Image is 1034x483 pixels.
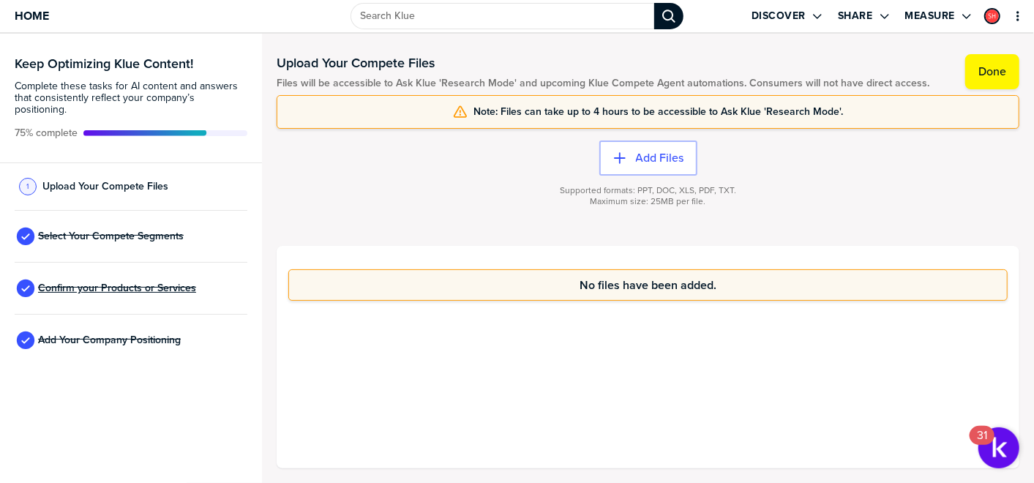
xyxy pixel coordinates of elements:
img: eb9d3f42a5fdebf664ef4d5613f1a512-sml.png [986,10,999,23]
span: Confirm your Products or Services [38,282,196,294]
span: Supported formats: PPT, DOC, XLS, PDF, TXT. [560,185,736,196]
span: Select Your Compete Segments [38,231,184,242]
label: Done [978,64,1006,79]
label: Measure [905,10,956,23]
span: Complete these tasks for AI content and answers that consistently reflect your company’s position... [15,80,247,116]
button: Add Files [599,141,697,176]
span: Maximum size: 25MB per file. [591,196,706,207]
input: Search Klue [351,3,654,29]
button: Done [965,54,1019,89]
a: Edit Profile [983,7,1002,26]
label: Discover [752,10,806,23]
span: Files will be accessible to Ask Klue 'Research Mode' and upcoming Klue Compete Agent automations.... [277,78,929,89]
label: Add Files [636,151,684,165]
div: Search Klue [654,3,683,29]
span: Active [15,127,78,139]
label: Share [838,10,873,23]
h3: Keep Optimizing Klue Content! [15,57,247,70]
span: Home [15,10,49,22]
button: Open Resource Center, 31 new notifications [978,427,1019,468]
div: Susan Holder [984,8,1000,24]
span: Upload Your Compete Files [42,181,168,192]
div: 31 [977,435,987,454]
span: No files have been added. [580,279,716,291]
span: Note: Files can take up to 4 hours to be accessible to Ask Klue 'Research Mode'. [473,106,843,118]
span: 1 [27,181,29,192]
h1: Upload Your Compete Files [277,54,929,72]
span: Add Your Company Positioning [38,334,181,346]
